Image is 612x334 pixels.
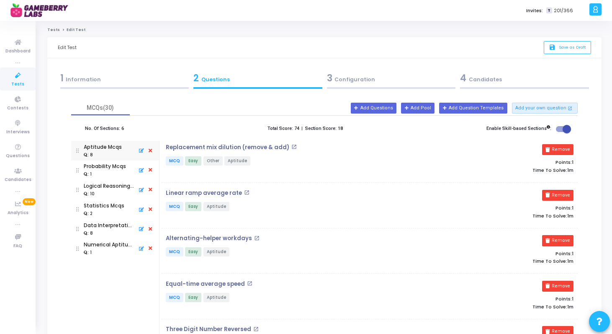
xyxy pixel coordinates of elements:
[224,156,250,166] span: Aptitude
[567,259,573,264] span: 1m
[572,205,573,211] span: 1
[512,103,578,114] button: Add your own question
[439,103,507,114] button: Add Question Templates
[47,27,602,33] nav: breadcrumb
[166,293,183,302] span: MCQ
[443,296,573,302] p: Points:
[166,144,289,151] p: Replacement mix dilution (remove & add)
[568,105,572,111] mat-icon: open_in_new
[10,2,73,19] img: logo
[76,161,79,180] img: drag icon
[572,159,573,166] span: 1
[166,235,252,242] p: Alternating-helper workdays
[542,281,573,292] button: Remove
[8,210,28,217] span: Analytics
[544,41,591,54] button: saveSave as Draft
[84,202,124,210] div: Statistics Mcqs
[191,69,325,91] a: 2Questions
[23,198,36,205] span: New
[542,235,573,246] button: Remove
[443,168,573,173] p: Time To Solve:
[76,199,79,219] img: drag icon
[58,37,77,58] div: Edit Test
[7,105,28,112] span: Contests
[166,156,183,166] span: MCQ
[47,27,60,32] a: Tests
[5,176,31,184] span: Candidates
[351,103,396,114] button: Add Questions
[567,304,573,310] span: 1m
[166,247,183,256] span: MCQ
[443,251,573,256] p: Points:
[58,69,191,91] a: 1Information
[193,71,322,85] div: Questions
[84,250,92,256] div: : 1
[542,144,573,155] button: Remove
[84,152,93,158] div: : 8
[76,104,125,112] div: MCQs(30)
[6,153,30,160] span: Questions
[267,125,299,132] label: Total Score: 74
[166,326,251,333] p: Three Digit Number Reversed
[443,205,573,211] p: Points:
[401,103,435,114] button: Add Pool
[193,72,199,85] span: 2
[203,293,229,302] span: Aptitude
[166,190,242,197] p: Linear ramp average rate
[301,126,303,131] b: |
[76,141,79,161] img: drag icon
[244,190,249,195] mat-icon: open_in_new
[559,44,586,50] span: Save as Draft
[5,48,31,55] span: Dashboard
[84,171,92,178] div: : 1
[572,295,573,302] span: 1
[84,241,135,249] div: Numerical Aptitude Mcqs
[460,72,466,85] span: 4
[84,222,135,229] div: Data Interpretation Mcqs
[526,7,543,14] label: Invites:
[572,250,573,257] span: 1
[305,125,343,132] label: Section Score: 18
[185,247,201,256] span: Easy
[76,180,79,200] img: drag icon
[6,129,30,136] span: Interviews
[443,160,573,165] p: Points:
[486,125,551,132] label: Enable Skill-based Sections :
[76,239,79,259] img: drag icon
[460,71,589,85] div: Candidates
[443,259,573,264] p: Time To Solve:
[11,81,24,88] span: Tests
[84,163,126,170] div: Probability Mcqs
[443,304,573,310] p: Time To Solve:
[84,211,93,217] div: : 2
[554,7,573,14] span: 201/366
[185,156,201,166] span: Easy
[85,125,124,132] label: No. Of Sections: 6
[546,8,552,14] span: T
[185,293,201,302] span: Easy
[203,247,229,256] span: Aptitude
[327,71,456,85] div: Configuration
[13,243,22,250] span: FAQ
[549,44,558,51] i: save
[60,72,64,85] span: 1
[291,144,297,150] mat-icon: open_in_new
[84,230,93,237] div: : 8
[327,72,332,85] span: 3
[84,182,135,190] div: Logical Reasoning Mcqs
[166,202,183,211] span: MCQ
[60,71,189,85] div: Information
[542,190,573,201] button: Remove
[203,202,229,211] span: Aptitude
[185,202,201,211] span: Easy
[567,168,573,173] span: 1m
[324,69,458,91] a: 3Configuration
[203,156,223,166] span: Other
[76,219,79,239] img: drag icon
[567,213,573,219] span: 1m
[458,69,591,91] a: 4Candidates
[67,27,85,32] span: Edit Test
[253,326,259,332] mat-icon: open_in_new
[443,213,573,219] p: Time To Solve:
[84,191,95,197] div: : 10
